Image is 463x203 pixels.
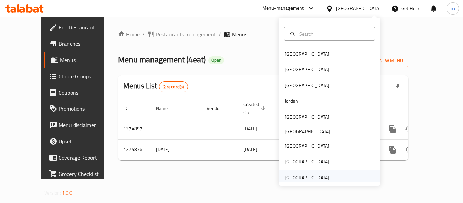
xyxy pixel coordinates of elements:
span: 1.0.0 [62,188,73,197]
span: Vendor [207,104,230,113]
button: Change Status [401,142,417,158]
a: Upsell [44,133,118,149]
a: Choice Groups [44,68,118,84]
span: m [451,5,455,12]
td: 1274897 [118,119,150,139]
span: Grocery Checklist [59,170,113,178]
span: Menu disclaimer [59,121,113,129]
span: Menu management ( 4eat ) [118,52,206,67]
div: Jordan [285,97,298,105]
td: .. [150,119,201,139]
span: Choice Groups [59,72,113,80]
span: Add New Menu [361,57,403,65]
a: Grocery Checklist [44,166,118,182]
span: Version: [44,188,61,197]
input: Search [297,30,370,38]
td: 1274876 [118,139,150,160]
div: [GEOGRAPHIC_DATA] [285,142,329,150]
span: Promotions [59,105,113,113]
span: ID [123,104,136,113]
div: Export file [389,79,406,95]
span: Branches [59,40,113,48]
span: Created On [243,100,268,117]
a: Menu disclaimer [44,117,118,133]
div: Menu-management [262,4,304,13]
button: more [384,142,401,158]
span: Restaurants management [156,30,216,38]
nav: breadcrumb [118,30,408,38]
a: Home [118,30,140,38]
span: Menus [232,30,247,38]
span: Coverage Report [59,154,113,162]
span: Coupons [59,88,113,97]
span: [DATE] [243,145,257,154]
div: [GEOGRAPHIC_DATA] [285,113,329,121]
span: Edit Restaurant [59,23,113,32]
span: 2 record(s) [159,84,188,90]
span: Open [208,57,224,63]
a: Menus [44,52,118,68]
div: Open [208,56,224,64]
div: [GEOGRAPHIC_DATA] [285,50,329,58]
div: [GEOGRAPHIC_DATA] [285,174,329,181]
li: / [219,30,221,38]
button: more [384,121,401,137]
div: [GEOGRAPHIC_DATA] [285,66,329,73]
a: Coverage Report [44,149,118,166]
div: [GEOGRAPHIC_DATA] [285,82,329,89]
a: Edit Restaurant [44,19,118,36]
a: Restaurants management [147,30,216,38]
span: Upsell [59,137,113,145]
span: Menus [60,56,113,64]
a: Branches [44,36,118,52]
span: [DATE] [243,124,257,133]
span: Name [156,104,177,113]
h2: Menus List [123,81,188,92]
div: [GEOGRAPHIC_DATA] [285,158,329,165]
div: [GEOGRAPHIC_DATA] [336,5,381,12]
a: Promotions [44,101,118,117]
td: [DATE] [150,139,201,160]
a: Coupons [44,84,118,101]
button: Add New Menu [356,55,408,67]
button: Change Status [401,121,417,137]
li: / [142,30,145,38]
